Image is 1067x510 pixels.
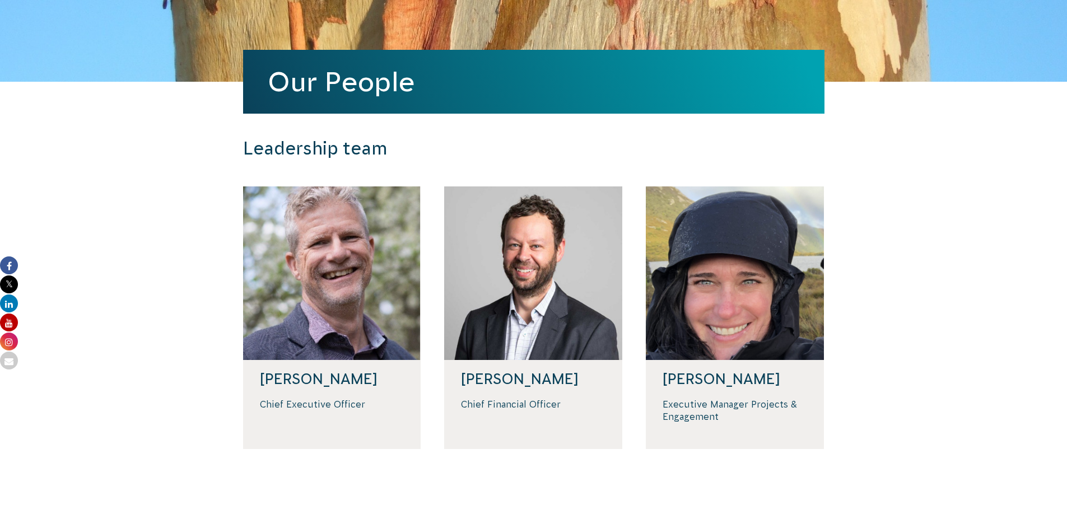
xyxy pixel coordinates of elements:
[268,67,800,97] h1: Our People
[461,398,605,410] p: Chief Financial Officer
[663,371,807,387] h4: [PERSON_NAME]
[461,371,605,387] h4: [PERSON_NAME]
[260,371,404,387] h4: [PERSON_NAME]
[663,398,807,423] p: Executive Manager Projects & Engagement
[260,398,404,410] p: Chief Executive Officer
[243,138,673,160] h3: Leadership team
